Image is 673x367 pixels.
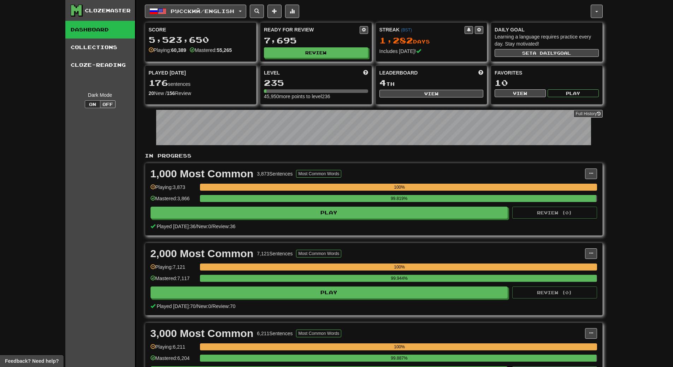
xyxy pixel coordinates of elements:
span: Level [264,69,280,76]
span: New: 0 [197,224,211,229]
span: / [211,224,212,229]
div: 99.819% [202,195,596,202]
div: 100% [202,184,597,191]
strong: 156 [167,90,175,96]
div: Mastered: 3,866 [150,195,196,207]
span: Leaderboard [379,69,418,76]
div: Day s [379,36,484,45]
span: Played [DATE]: 70 [157,303,195,309]
div: Mastered: [190,47,232,54]
button: Review [264,47,368,58]
div: 5,523,650 [149,35,253,44]
span: Русский / English [171,8,234,14]
span: Review: 70 [212,303,235,309]
div: Favorites [495,69,599,76]
a: Cloze-Reading [65,56,135,74]
div: 7,121 Sentences [257,250,293,257]
span: 1,282 [379,35,413,45]
div: Playing: [149,47,187,54]
button: Off [100,100,116,108]
div: Clozemaster [85,7,131,14]
div: 45,950 more points to level 236 [264,93,368,100]
span: / [196,224,197,229]
button: Seta dailygoal [495,49,599,57]
span: This week in points, UTC [478,69,483,76]
button: Play [150,286,508,298]
div: Playing: 7,121 [150,264,196,275]
span: a daily [533,51,557,55]
div: New / Review [149,90,253,97]
p: In Progress [145,152,603,159]
a: Dashboard [65,21,135,39]
span: / [196,303,197,309]
button: More stats [285,5,299,18]
div: 100% [202,343,597,350]
div: 2,000 Most Common [150,248,254,259]
span: Review: 36 [212,224,235,229]
div: Learning a language requires practice every day. Stay motivated! [495,33,599,47]
div: Mastered: 7,117 [150,275,196,286]
button: Most Common Words [296,170,341,178]
button: Play [548,89,599,97]
span: 4 [379,78,386,88]
button: Play [150,207,508,219]
div: 3,000 Most Common [150,328,254,339]
div: Streak [379,26,465,33]
div: Mastered: 6,204 [150,355,196,366]
div: 6,211 Sentences [257,330,293,337]
span: New: 0 [197,303,211,309]
strong: 60,389 [171,47,186,53]
span: Score more points to level up [363,69,368,76]
div: sentences [149,78,253,88]
span: Played [DATE]: 36 [157,224,195,229]
strong: 20 [149,90,154,96]
span: Open feedback widget [5,357,59,365]
div: Daily Goal [495,26,599,33]
div: Score [149,26,253,33]
div: 99.887% [202,355,596,362]
div: Ready for Review [264,26,360,33]
div: Includes [DATE]! [379,48,484,55]
div: 99.944% [202,275,597,282]
div: 7,695 [264,36,368,45]
a: Collections [65,39,135,56]
span: Played [DATE] [149,69,186,76]
button: On [85,100,100,108]
div: 10 [495,78,599,87]
button: Русский/English [145,5,246,18]
button: View [379,90,484,97]
div: Playing: 6,211 [150,343,196,355]
button: Review (0) [512,207,597,219]
button: Most Common Words [296,330,341,337]
button: Add sentence to collection [267,5,282,18]
button: Search sentences [250,5,264,18]
div: th [379,78,484,88]
strong: 55,265 [217,47,232,53]
div: 1,000 Most Common [150,168,254,179]
button: View [495,89,546,97]
div: 3,873 Sentences [257,170,293,177]
div: 235 [264,78,368,87]
div: Dark Mode [71,91,130,99]
button: Review (0) [512,286,597,298]
a: Full History [573,110,602,118]
a: (BST) [401,28,412,32]
button: Most Common Words [296,250,341,258]
span: 176 [149,78,168,88]
span: / [211,303,212,309]
div: Playing: 3,873 [150,184,196,195]
div: 100% [202,264,597,271]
